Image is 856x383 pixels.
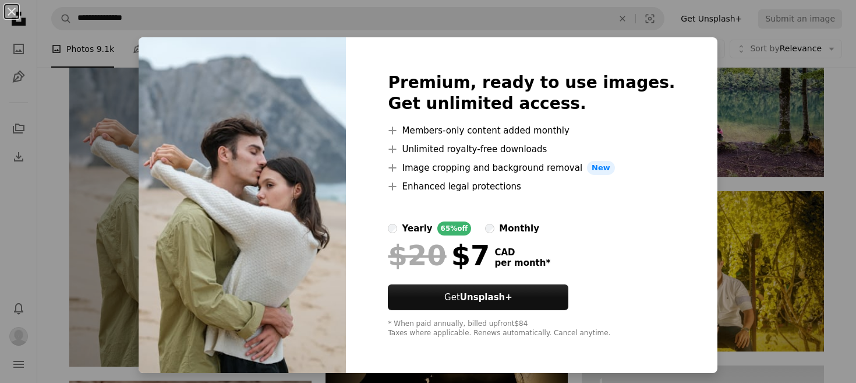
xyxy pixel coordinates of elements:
[485,224,494,233] input: monthly
[388,142,675,156] li: Unlimited royalty-free downloads
[402,222,432,236] div: yearly
[388,161,675,175] li: Image cropping and background removal
[388,180,675,194] li: Enhanced legal protections
[388,240,446,270] span: $20
[388,224,397,233] input: yearly65%off
[139,37,346,373] img: premium_photo-1700353612897-7eb32629ac59
[388,124,675,138] li: Members-only content added monthly
[460,292,512,303] strong: Unsplash+
[587,161,615,175] span: New
[388,319,675,338] div: * When paid annually, billed upfront $84 Taxes where applicable. Renews automatically. Cancel any...
[437,222,472,236] div: 65% off
[388,72,675,114] h2: Premium, ready to use images. Get unlimited access.
[494,247,550,258] span: CAD
[388,240,490,270] div: $7
[494,258,550,268] span: per month *
[499,222,539,236] div: monthly
[388,284,568,310] a: GetUnsplash+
